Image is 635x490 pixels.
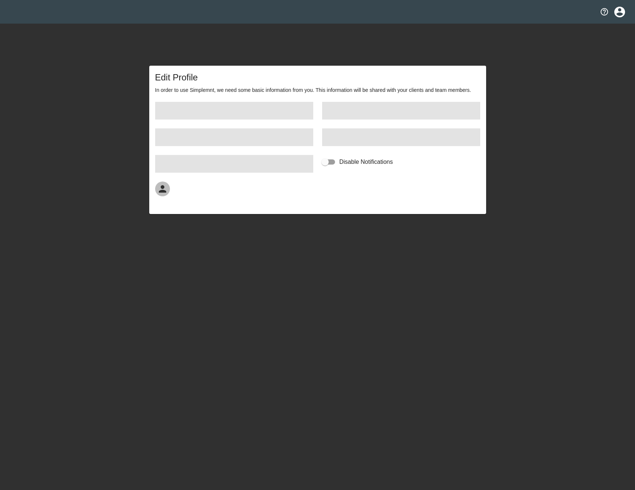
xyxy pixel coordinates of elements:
button: profile [609,1,631,23]
span: Disable Notifications [339,158,393,166]
button: Change Profile Picture [151,177,174,201]
h5: Edit Profile [155,72,480,83]
h6: In order to use Simplemnt, we need some basic information from you. This information will be shar... [155,86,480,94]
button: notifications [595,3,613,21]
